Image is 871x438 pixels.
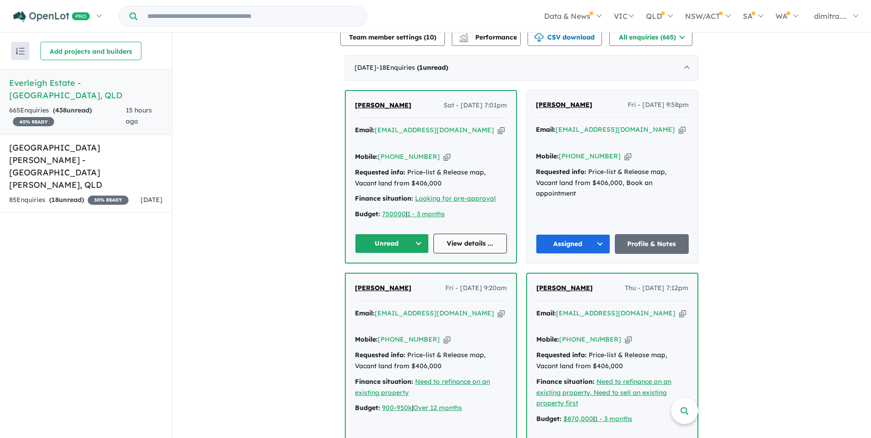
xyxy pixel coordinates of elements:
[355,283,411,294] a: [PERSON_NAME]
[444,100,507,111] span: Sat - [DATE] 7:01pm
[355,167,507,189] div: Price-list & Release map, Vacant land from $406,000
[382,404,412,412] a: 900-950k
[536,309,556,317] strong: Email:
[340,28,445,46] button: Team member settings (10)
[355,351,405,359] strong: Requested info:
[355,152,378,161] strong: Mobile:
[536,335,559,343] strong: Mobile:
[609,28,692,46] button: All enquiries (665)
[559,152,621,160] a: [PHONE_NUMBER]
[536,234,610,254] button: Assigned
[355,335,378,343] strong: Mobile:
[13,117,54,126] span: 40 % READY
[444,152,450,162] button: Copy
[460,33,468,38] img: line-chart.svg
[139,6,365,26] input: Try estate name, suburb, builder or developer
[49,196,84,204] strong: ( unread)
[140,196,163,204] span: [DATE]
[536,125,556,134] strong: Email:
[9,105,126,127] div: 665 Enquir ies
[625,335,632,344] button: Copy
[55,106,67,114] span: 438
[40,42,141,60] button: Add projects and builders
[9,77,163,101] h5: Everleigh Estate - [GEOGRAPHIC_DATA] , QLD
[355,404,380,412] strong: Budget:
[433,234,507,253] a: View details ...
[536,377,671,408] a: Need to refinance on an existing property, Need to sell an existing property first
[355,210,380,218] strong: Budget:
[498,125,505,135] button: Copy
[9,141,163,191] h5: [GEOGRAPHIC_DATA][PERSON_NAME] - [GEOGRAPHIC_DATA][PERSON_NAME] , QLD
[556,309,675,317] a: [EMAIL_ADDRESS][DOMAIN_NAME]
[355,350,507,372] div: Price-list & Release map, Vacant land from $406,000
[536,168,586,176] strong: Requested info:
[679,125,686,135] button: Copy
[53,106,92,114] strong: ( unread)
[355,377,413,386] strong: Finance situation:
[13,11,90,22] img: Openlot PRO Logo White
[9,195,129,206] div: 85 Enquir ies
[355,101,411,109] span: [PERSON_NAME]
[595,415,632,423] a: 1 - 3 months
[407,210,445,218] a: 1 - 3 months
[536,167,689,199] div: Price-list & Release map, Vacant land from $406,000, Book an appointment
[814,11,847,21] span: dimitra....
[355,126,375,134] strong: Email:
[355,194,413,202] strong: Finance situation:
[375,309,494,317] a: [EMAIL_ADDRESS][DOMAIN_NAME]
[415,194,496,202] a: Looking for pre-approval
[345,55,698,81] div: [DATE]
[536,100,592,111] a: [PERSON_NAME]
[355,377,490,397] a: Need to refinance on an existing property
[375,126,494,134] a: [EMAIL_ADDRESS][DOMAIN_NAME]
[355,284,411,292] span: [PERSON_NAME]
[378,335,440,343] a: [PHONE_NUMBER]
[355,168,405,176] strong: Requested info:
[419,63,423,72] span: 1
[624,152,631,161] button: Copy
[88,196,129,205] span: 30 % READY
[559,335,621,343] a: [PHONE_NUMBER]
[498,309,505,318] button: Copy
[16,48,25,55] img: sort.svg
[445,283,507,294] span: Fri - [DATE] 9:20am
[528,28,602,46] button: CSV download
[556,125,675,134] a: [EMAIL_ADDRESS][DOMAIN_NAME]
[536,284,593,292] span: [PERSON_NAME]
[459,36,468,42] img: bar-chart.svg
[413,404,462,412] a: Over 12 months
[376,63,448,72] span: - 18 Enquir ies
[378,152,440,161] a: [PHONE_NUMBER]
[628,100,689,111] span: Fri - [DATE] 9:58pm
[536,377,595,386] strong: Finance situation:
[51,196,59,204] span: 18
[534,33,544,42] img: download icon
[355,403,507,414] div: |
[536,101,592,109] span: [PERSON_NAME]
[563,415,593,423] a: $870,000
[452,28,521,46] button: Performance
[536,283,593,294] a: [PERSON_NAME]
[679,309,686,318] button: Copy
[417,63,448,72] strong: ( unread)
[615,234,689,254] a: Profile & Notes
[536,351,587,359] strong: Requested info:
[536,414,688,425] div: |
[536,152,559,160] strong: Mobile:
[625,283,688,294] span: Thu - [DATE] 7:12pm
[444,335,450,344] button: Copy
[382,210,406,218] a: 750000
[461,33,517,41] span: Performance
[355,100,411,111] a: [PERSON_NAME]
[126,106,152,125] span: 15 hours ago
[355,209,507,220] div: |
